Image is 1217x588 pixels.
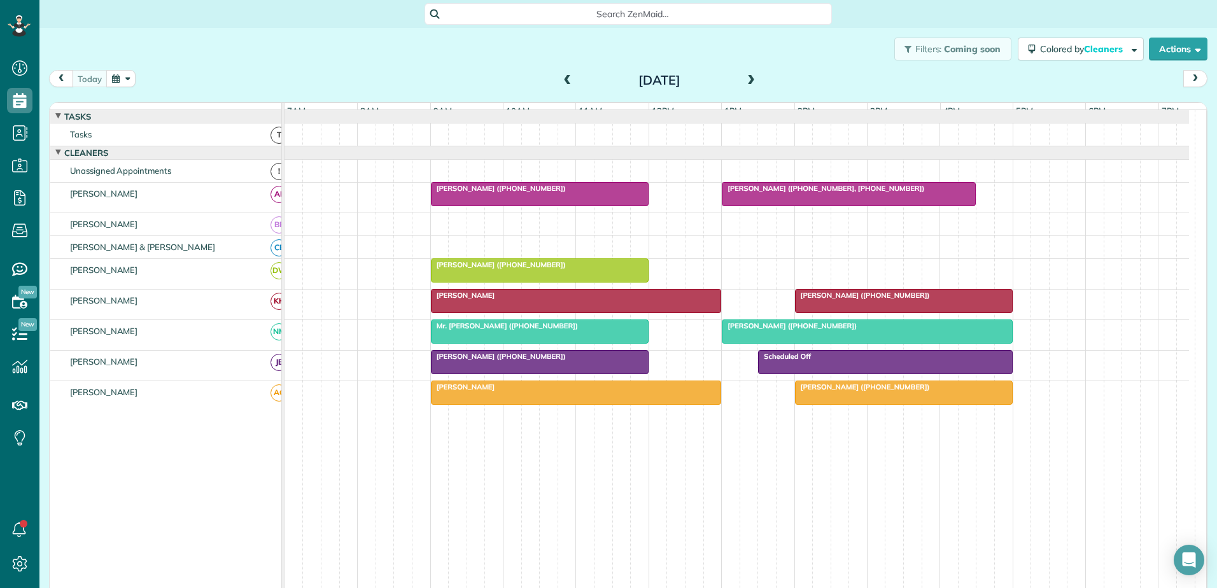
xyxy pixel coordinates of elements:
span: [PERSON_NAME] [67,387,141,397]
span: New [18,318,37,331]
span: [PERSON_NAME] [430,291,496,300]
span: ! [271,163,288,180]
span: New [18,286,37,298]
span: [PERSON_NAME] [67,188,141,199]
span: [PERSON_NAME] ([PHONE_NUMBER]) [721,321,857,330]
span: [PERSON_NAME] [67,295,141,305]
span: Tasks [62,111,94,122]
span: Coming soon [944,43,1001,55]
span: 2pm [795,106,817,116]
button: Colored byCleaners [1018,38,1144,60]
h2: [DATE] [580,73,739,87]
span: 1pm [722,106,744,116]
span: Cleaners [62,148,111,158]
span: T [271,127,288,144]
span: 3pm [868,106,890,116]
span: Scheduled Off [757,352,812,361]
button: Actions [1149,38,1207,60]
span: Filters: [915,43,942,55]
span: CB [271,239,288,256]
span: 12pm [649,106,677,116]
span: AG [271,384,288,402]
span: [PERSON_NAME] [67,265,141,275]
span: [PERSON_NAME] [430,382,496,391]
span: [PERSON_NAME] ([PHONE_NUMBER]) [794,382,931,391]
button: today [72,70,108,87]
span: 4pm [941,106,963,116]
span: [PERSON_NAME] [67,219,141,229]
span: [PERSON_NAME] [67,326,141,336]
div: Open Intercom Messenger [1174,545,1204,575]
span: [PERSON_NAME] ([PHONE_NUMBER]) [430,184,566,193]
span: JB [271,354,288,371]
span: BR [271,216,288,234]
span: 7am [285,106,308,116]
span: DW [271,262,288,279]
span: [PERSON_NAME] ([PHONE_NUMBER]) [430,260,566,269]
span: [PERSON_NAME] ([PHONE_NUMBER]) [430,352,566,361]
span: [PERSON_NAME] ([PHONE_NUMBER]) [794,291,931,300]
span: NM [271,323,288,340]
span: [PERSON_NAME] & [PERSON_NAME] [67,242,218,252]
span: 11am [576,106,605,116]
span: Unassigned Appointments [67,165,174,176]
span: [PERSON_NAME] ([PHONE_NUMBER], [PHONE_NUMBER]) [721,184,925,193]
span: 7pm [1159,106,1181,116]
button: next [1183,70,1207,87]
span: AF [271,186,288,203]
span: KH [271,293,288,310]
span: Colored by [1040,43,1127,55]
span: Tasks [67,129,94,139]
span: 6pm [1086,106,1108,116]
span: [PERSON_NAME] [67,356,141,367]
span: Mr. [PERSON_NAME] ([PHONE_NUMBER]) [430,321,579,330]
button: prev [49,70,73,87]
span: 5pm [1013,106,1036,116]
span: 9am [431,106,454,116]
span: 10am [503,106,532,116]
span: 8am [358,106,381,116]
span: Cleaners [1084,43,1125,55]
